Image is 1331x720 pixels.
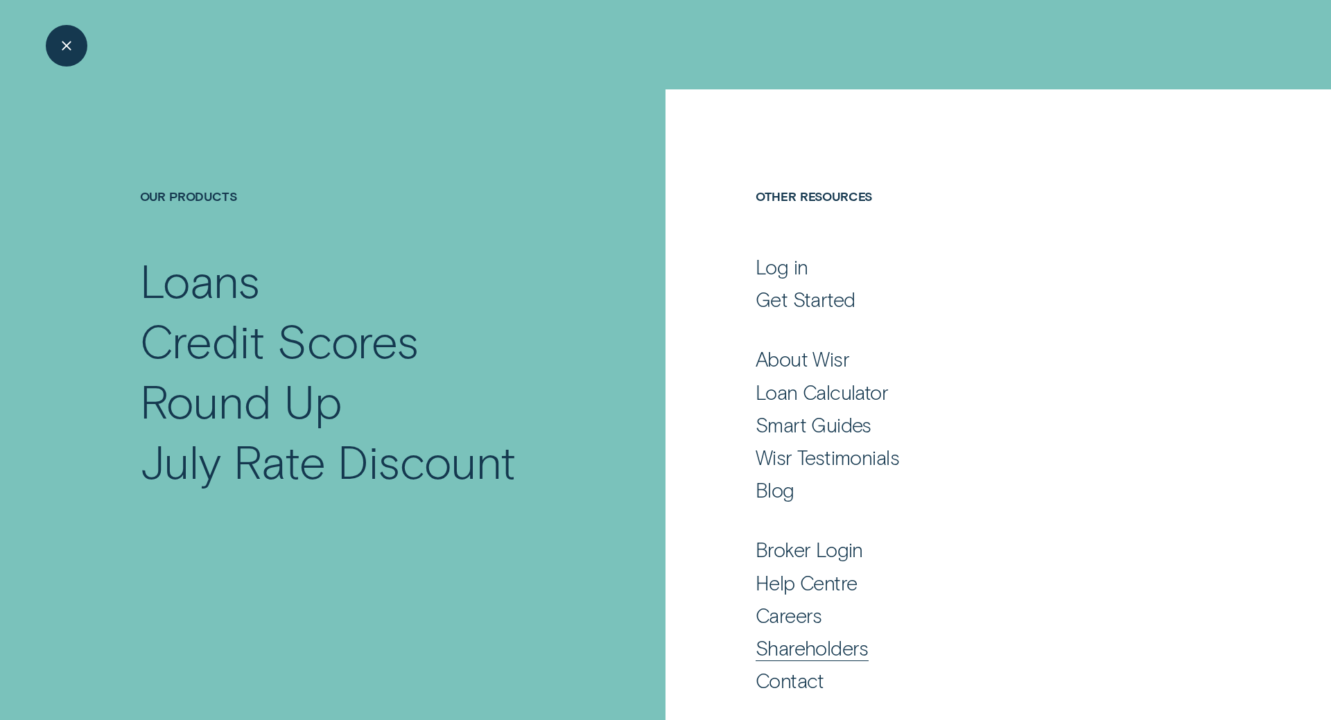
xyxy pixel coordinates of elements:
[756,668,1190,693] a: Contact
[756,445,899,470] div: Wisr Testimonials
[756,603,1190,628] a: Careers
[756,537,863,562] div: Broker Login
[756,537,1190,562] a: Broker Login
[756,412,871,437] div: Smart Guides
[756,477,1190,502] a: Blog
[756,287,855,312] div: Get Started
[140,431,516,491] div: July Rate Discount
[756,668,824,693] div: Contact
[46,25,87,67] button: Close Menu
[756,254,808,279] div: Log in
[140,188,569,251] h4: Our Products
[756,188,1190,251] h4: Other Resources
[756,635,869,660] div: Shareholders
[756,287,1190,312] a: Get Started
[756,477,794,502] div: Blog
[140,310,419,371] div: Credit Scores
[756,412,1190,437] a: Smart Guides
[756,380,1190,405] a: Loan Calculator
[756,445,1190,470] a: Wisr Testimonials
[756,380,888,405] div: Loan Calculator
[756,570,1190,595] a: Help Centre
[756,603,822,628] div: Careers
[756,254,1190,279] a: Log in
[140,310,569,371] a: Credit Scores
[140,250,260,310] div: Loans
[140,371,342,431] div: Round Up
[756,346,849,371] div: About Wisr
[140,431,569,491] a: July Rate Discount
[756,570,858,595] div: Help Centre
[140,371,569,431] a: Round Up
[756,635,1190,660] a: Shareholders
[756,346,1190,371] a: About Wisr
[140,250,569,310] a: Loans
